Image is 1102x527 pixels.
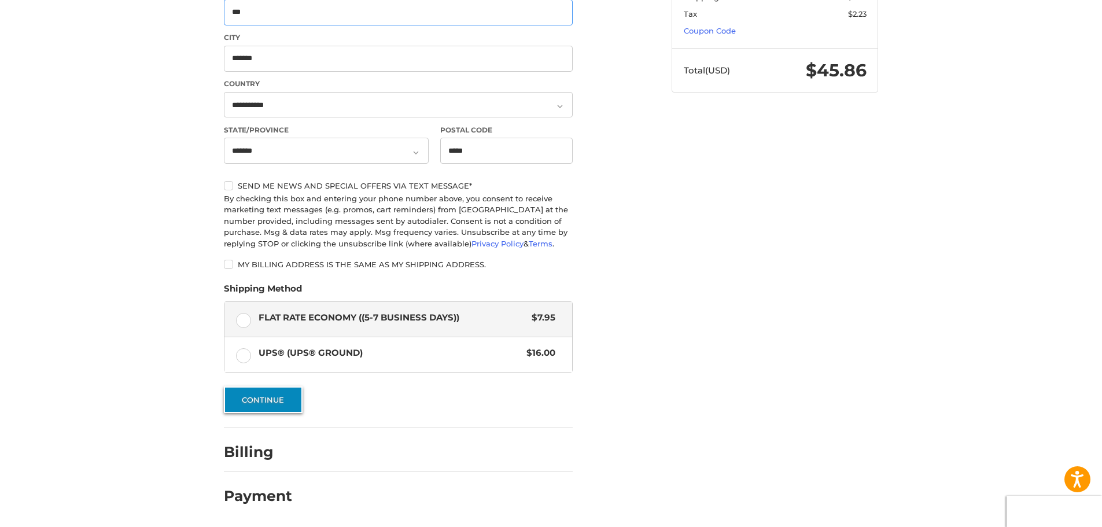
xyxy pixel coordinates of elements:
span: Flat Rate Economy ((5-7 Business Days)) [259,311,526,325]
label: City [224,32,573,43]
span: Tax [684,9,697,19]
button: Continue [224,386,303,413]
span: Total (USD) [684,65,730,76]
label: State/Province [224,125,429,135]
legend: Shipping Method [224,282,302,301]
a: Terms [529,239,552,248]
a: Privacy Policy [471,239,524,248]
span: UPS® (UPS® Ground) [259,347,521,360]
label: Postal Code [440,125,573,135]
span: $45.86 [806,60,867,81]
label: Send me news and special offers via text message* [224,181,573,190]
label: Country [224,79,573,89]
span: $2.23 [848,9,867,19]
a: Coupon Code [684,26,736,35]
label: My billing address is the same as my shipping address. [224,260,573,269]
span: $16.00 [521,347,555,360]
span: $7.95 [526,311,555,325]
h2: Billing [224,443,292,461]
h2: Payment [224,487,292,505]
iframe: Google Customer Reviews [1007,496,1102,527]
div: By checking this box and entering your phone number above, you consent to receive marketing text ... [224,193,573,250]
